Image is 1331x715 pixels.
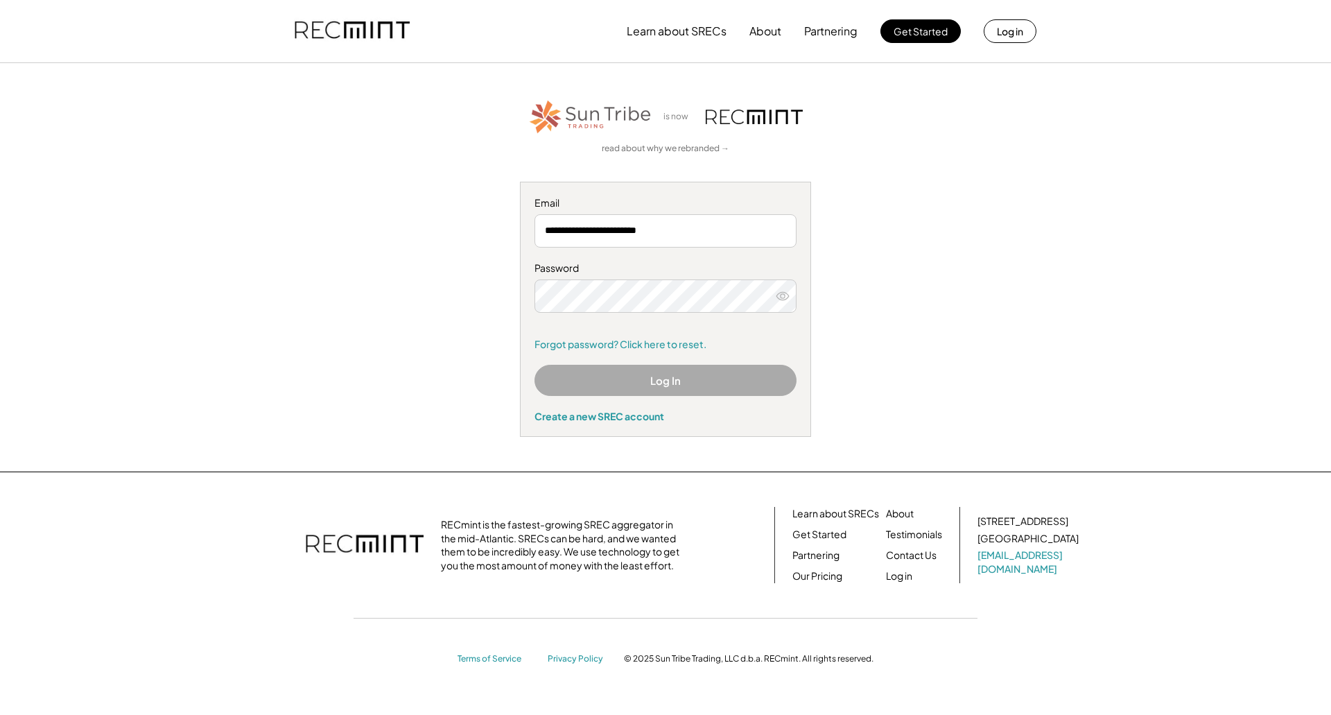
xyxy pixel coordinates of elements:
button: Learn about SRECs [627,17,727,45]
button: Log In [534,365,797,396]
button: About [749,17,781,45]
a: Partnering [792,549,840,562]
div: RECmint is the fastest-growing SREC aggregator in the mid-Atlantic. SRECs can be hard, and we wan... [441,518,687,572]
img: recmint-logotype%403x.png [706,110,803,124]
img: recmint-logotype%403x.png [306,521,424,569]
a: Terms of Service [458,653,534,665]
a: Learn about SRECs [792,507,879,521]
a: [EMAIL_ADDRESS][DOMAIN_NAME] [977,549,1081,576]
a: Testimonials [886,528,942,542]
div: © 2025 Sun Tribe Trading, LLC d.b.a. RECmint. All rights reserved. [624,653,873,664]
div: [STREET_ADDRESS] [977,515,1068,528]
a: Forgot password? Click here to reset. [534,338,797,352]
button: Log in [984,19,1036,43]
a: Our Pricing [792,569,842,583]
div: Create a new SREC account [534,410,797,422]
div: Email [534,196,797,210]
img: recmint-logotype%403x.png [295,8,410,55]
a: read about why we rebranded → [602,143,729,155]
a: About [886,507,914,521]
a: Contact Us [886,549,937,562]
div: is now [660,111,699,123]
img: STT_Horizontal_Logo%2B-%2BColor.png [528,98,653,136]
a: Log in [886,569,912,583]
button: Get Started [880,19,961,43]
a: Get Started [792,528,846,542]
button: Partnering [804,17,858,45]
div: Password [534,261,797,275]
div: [GEOGRAPHIC_DATA] [977,532,1079,546]
a: Privacy Policy [548,653,610,665]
